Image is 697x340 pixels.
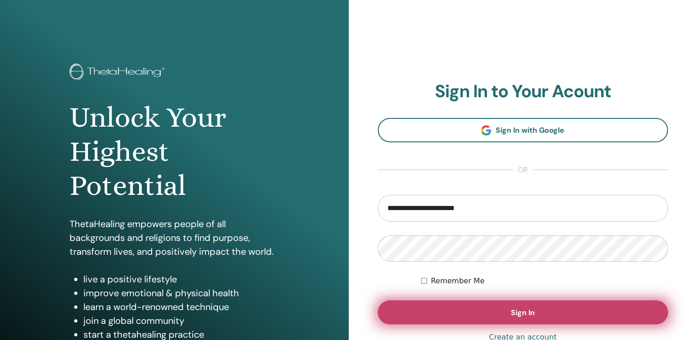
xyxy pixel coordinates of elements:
[511,308,535,317] span: Sign In
[70,100,279,203] h1: Unlock Your Highest Potential
[83,286,279,300] li: improve emotional & physical health
[378,81,668,102] h2: Sign In to Your Acount
[70,217,279,258] p: ThetaHealing empowers people of all backgrounds and religions to find purpose, transform lives, a...
[496,125,564,135] span: Sign In with Google
[378,300,668,324] button: Sign In
[83,314,279,328] li: join a global community
[83,272,279,286] li: live a positive lifestyle
[83,300,279,314] li: learn a world-renowned technique
[421,276,668,287] div: Keep me authenticated indefinitely or until I manually logout
[431,276,485,287] label: Remember Me
[378,118,668,142] a: Sign In with Google
[513,164,533,176] span: or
